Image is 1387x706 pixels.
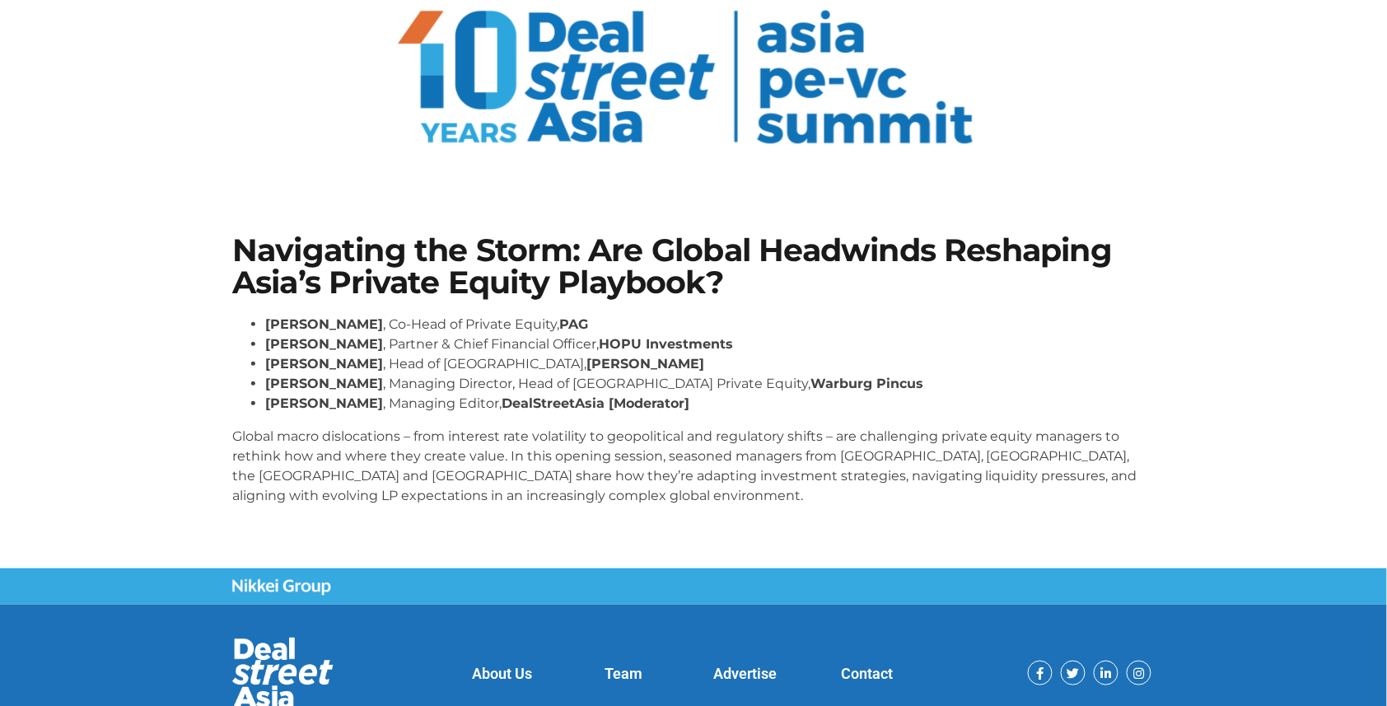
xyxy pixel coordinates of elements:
[265,394,1155,414] li: , Managing Editor,
[265,336,383,352] strong: [PERSON_NAME]
[232,235,1155,298] h1: Navigating the Storm: Are Global Headwinds Reshaping Asia’s Private Equity Playbook?
[232,579,331,596] img: Nikkei Group
[605,665,643,682] a: Team
[842,665,894,682] a: Contact
[265,334,1155,354] li: , Partner & Chief Financial Officer,
[599,336,733,352] strong: HOPU Investments
[265,374,1155,394] li: , Managing Director, Head of [GEOGRAPHIC_DATA] Private Equity,
[810,376,923,391] strong: Warburg Pincus
[265,356,383,372] strong: [PERSON_NAME]
[265,315,1155,334] li: , Co-Head of Private Equity,
[265,316,383,332] strong: [PERSON_NAME]
[586,356,704,372] strong: [PERSON_NAME]
[265,376,383,391] strong: [PERSON_NAME]
[559,316,588,332] strong: PAG
[265,395,383,411] strong: [PERSON_NAME]
[232,427,1155,506] p: Global macro dislocations – from interest rate volatility to geopolitical and regulatory shifts –...
[472,665,532,682] a: About Us
[714,665,778,682] a: Advertise
[265,354,1155,374] li: , Head of [GEOGRAPHIC_DATA],
[502,395,689,411] strong: DealStreetAsia [Moderator]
